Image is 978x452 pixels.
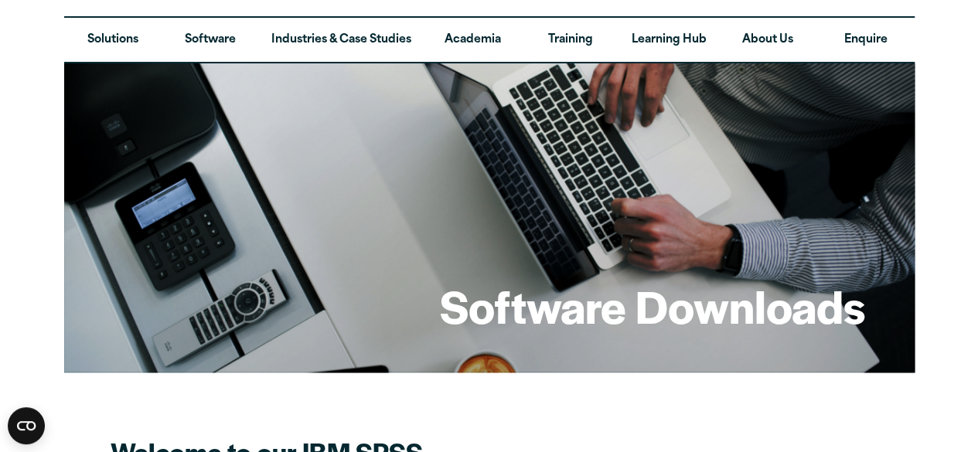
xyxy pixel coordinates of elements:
a: Solutions [64,18,162,63]
a: Industries & Case Studies [259,18,424,63]
a: Training [521,18,618,63]
a: Enquire [816,18,914,63]
a: Academia [424,18,521,63]
a: Software [162,18,259,63]
a: About Us [719,18,816,63]
nav: Desktop version of site main menu [64,18,915,63]
h1: Software Downloads [440,276,865,336]
a: Learning Hub [619,18,719,63]
button: Open CMP widget [8,407,45,444]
